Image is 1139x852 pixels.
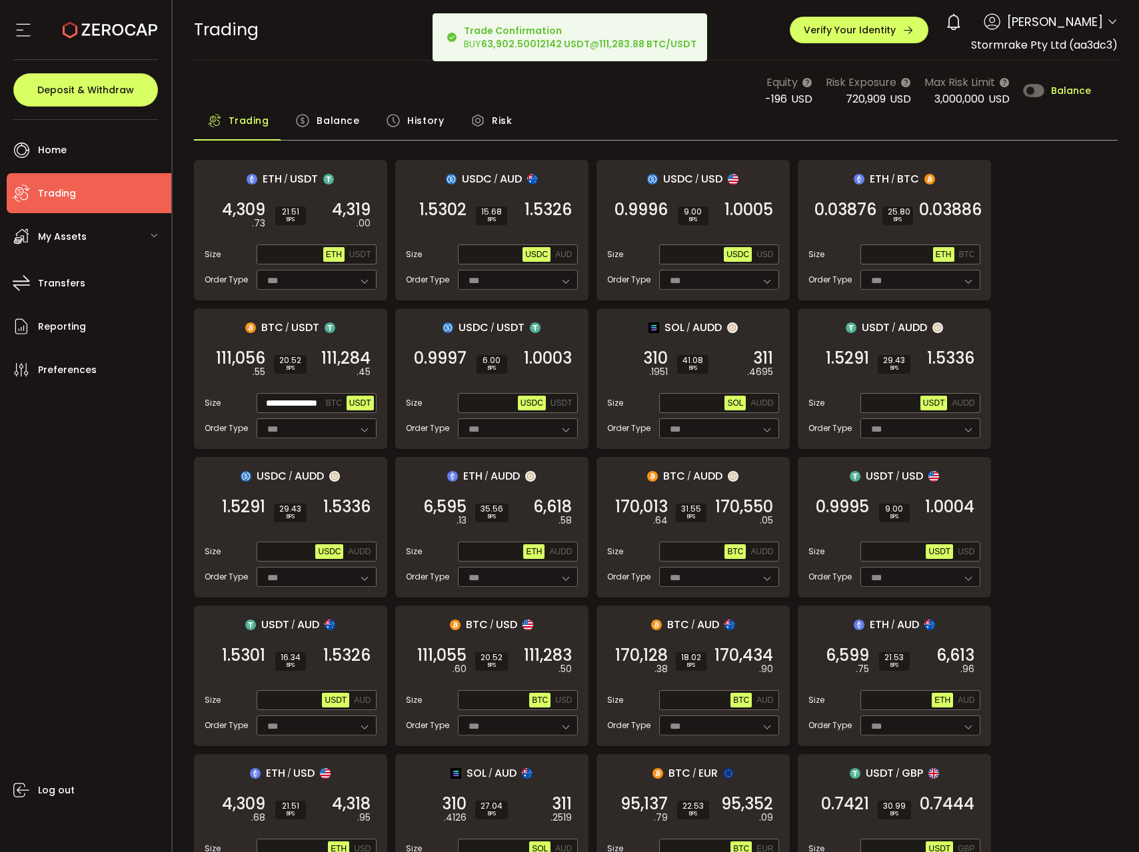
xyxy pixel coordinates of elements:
i: BPS [884,513,904,521]
span: Size [406,397,422,409]
button: BTC [323,396,345,410]
em: / [891,173,895,185]
i: BPS [683,216,703,224]
button: AUDD [949,396,977,410]
span: AUDD [549,547,572,556]
span: ETH [526,547,542,556]
img: usd_portfolio.svg [523,620,533,630]
img: btc_portfolio.svg [652,768,663,779]
span: 20.52 [481,653,503,661]
span: ETH [870,171,889,187]
span: ETH [326,250,342,259]
span: Order Type [205,274,248,286]
span: AUDD [692,319,722,336]
button: USDC [523,247,551,262]
button: Verify Your Identity [790,17,928,43]
b: 63,902.50012142 USDT [481,37,590,51]
img: eth_portfolio.svg [447,471,458,482]
iframe: Chat Widget [980,708,1139,852]
span: 0.9997 [414,352,467,365]
span: 6,595 [423,500,467,514]
span: Order Type [406,571,449,583]
i: BPS [481,513,503,521]
span: Order Type [607,274,650,286]
span: 311 [753,352,773,365]
div: BUY @ [464,24,696,51]
span: AUDD [750,547,773,556]
span: Size [406,248,422,260]
button: USDT [347,247,374,262]
span: Order Type [406,422,449,434]
span: Order Type [406,274,449,286]
span: Order Type [808,422,852,434]
span: Size [607,248,623,260]
img: eth_portfolio.svg [247,174,257,185]
span: Equity [766,74,798,91]
em: / [284,173,288,185]
img: eur_portfolio.svg [723,768,734,779]
span: Order Type [607,571,650,583]
span: AUD [958,695,974,705]
img: usdt_portfolio.svg [530,322,541,333]
img: usdt_portfolio.svg [245,620,256,630]
span: BTC [326,398,342,408]
button: USDC [315,544,343,559]
em: / [896,470,900,482]
em: / [289,470,293,482]
span: 35.56 [481,505,503,513]
em: / [687,470,691,482]
button: SOL [724,396,746,410]
i: BPS [888,216,908,224]
em: / [494,173,498,185]
span: BTC [727,547,743,556]
span: 9.00 [683,208,703,216]
img: zuPXiwguUFiBOIQyqLOiXsnnNitlx7q4LCwEbLHADjIpTka+Lip0HH8D0VTrd02z+wEAAAAASUVORK5CYII= [932,322,943,333]
span: BTC [667,616,689,633]
em: .50 [559,662,572,676]
em: .64 [653,514,668,528]
button: USDC [724,247,752,262]
span: 25.80 [888,208,908,216]
span: USD [988,91,1010,107]
button: BTC [730,693,752,707]
span: USDT [866,468,894,484]
button: Deposit & Withdraw [13,73,158,107]
span: AUD [354,695,371,705]
span: USDT [862,319,890,336]
button: BTC [724,544,746,559]
img: gbp_portfolio.svg [928,768,939,779]
span: 4,319 [332,203,371,216]
span: 15.68 [481,208,502,216]
span: Home [38,141,67,160]
span: Reporting [38,317,86,336]
button: USD [754,247,776,262]
span: BTC [733,695,749,705]
span: BTC [532,695,548,705]
span: AUD [897,616,919,633]
span: 720,909 [846,91,886,107]
span: USDC [521,398,543,408]
span: AUD [697,616,719,633]
span: Size [205,546,221,558]
b: Trade Confirmation [464,24,562,37]
img: btc_portfolio.svg [647,471,658,482]
span: AUDD [693,468,722,484]
span: 6,599 [826,649,869,662]
em: .73 [252,216,265,230]
span: USDC [525,250,548,259]
em: / [892,322,896,334]
span: Balance [317,107,359,134]
img: usdt_portfolio.svg [850,768,860,779]
em: .00 [357,216,371,230]
span: Risk [492,107,512,134]
button: USD [955,544,977,559]
span: 170,013 [615,500,668,514]
span: USDC [257,468,287,484]
span: 41.08 [682,356,703,364]
span: Order Type [607,422,650,434]
span: [PERSON_NAME] [1007,13,1103,31]
span: 6.00 [482,356,502,364]
img: btc_portfolio.svg [245,322,256,333]
b: 111,283.88 BTC/USDT [599,37,696,51]
span: USDT [261,616,289,633]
